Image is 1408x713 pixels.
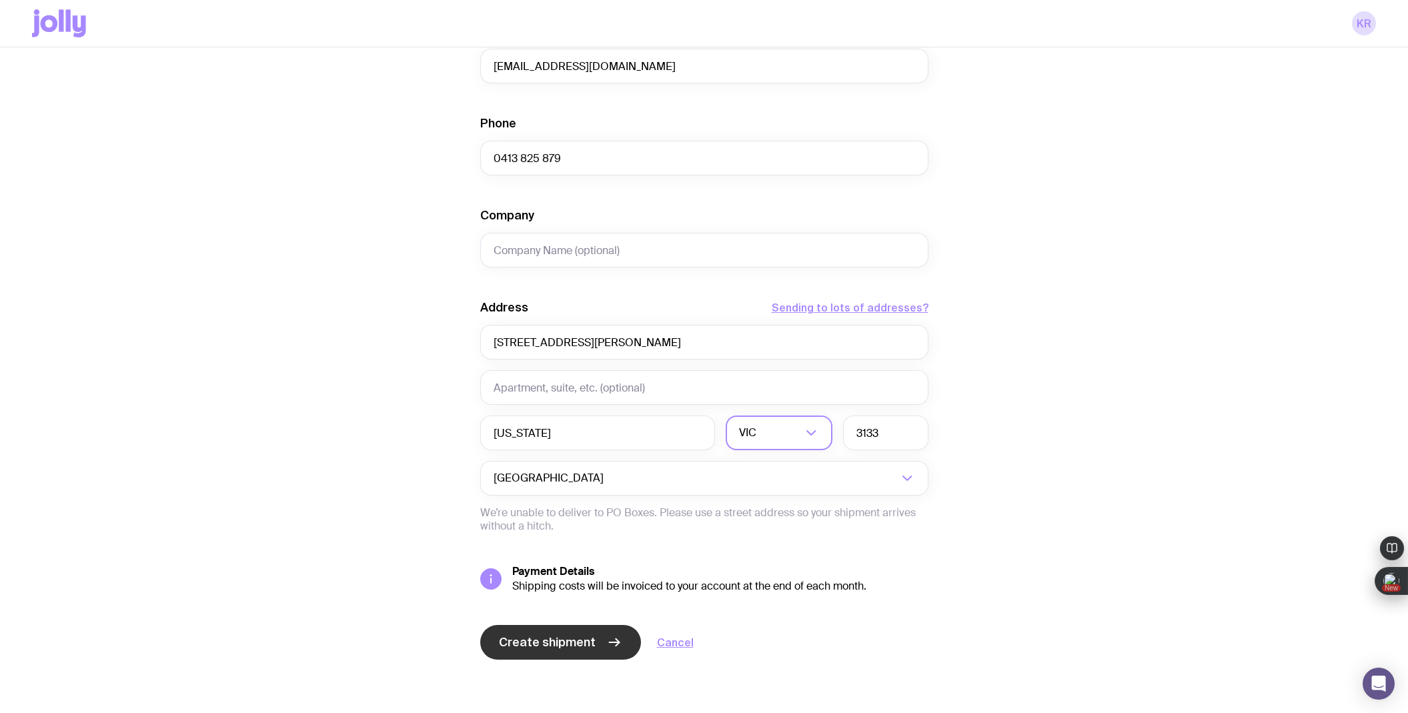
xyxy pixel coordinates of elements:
[480,461,928,496] div: Search for option
[480,49,928,83] input: employee@company.com
[480,233,928,267] input: Company Name (optional)
[480,506,928,533] p: We’re unable to deliver to PO Boxes. Please use a street address so your shipment arrives without...
[480,325,928,360] input: Street Address
[480,141,928,175] input: 0400 123 456
[843,416,928,450] input: Postcode
[739,416,759,450] span: VIC
[480,299,528,315] label: Address
[772,299,928,315] button: Sending to lots of addresses?
[606,461,898,496] input: Search for option
[480,207,534,223] label: Company
[512,580,928,593] div: Shipping costs will be invoiced to your account at the end of each month.
[480,625,641,660] button: Create shipment
[657,634,694,650] a: Cancel
[494,461,606,496] span: [GEOGRAPHIC_DATA]
[512,565,928,578] h5: Payment Details
[480,416,715,450] input: Suburb
[480,115,516,131] label: Phone
[726,416,832,450] div: Search for option
[1352,11,1376,35] a: KR
[759,416,802,450] input: Search for option
[499,634,596,650] span: Create shipment
[480,370,928,405] input: Apartment, suite, etc. (optional)
[1363,668,1395,700] div: Open Intercom Messenger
